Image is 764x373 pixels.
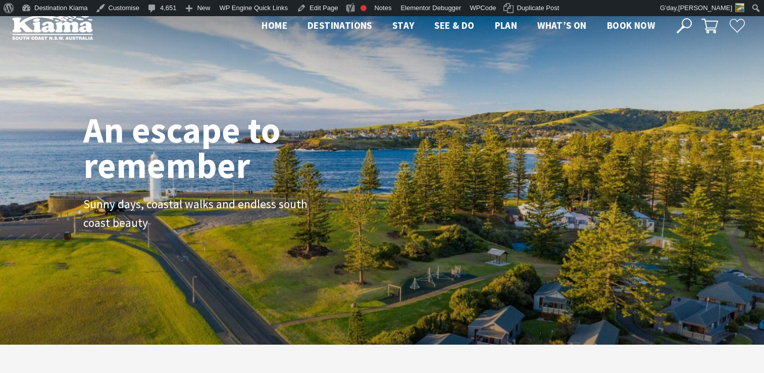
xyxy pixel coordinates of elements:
span: Home [262,19,287,31]
span: Stay [392,19,415,31]
span: Plan [495,19,518,31]
img: Kiama Logo [12,12,93,40]
p: Sunny days, coastal walks and endless south coast beauty [83,195,311,232]
span: See & Do [434,19,474,31]
h1: An escape to remember [83,112,361,183]
span: [PERSON_NAME] [678,4,732,12]
nav: Main Menu [251,18,665,34]
span: Book now [607,19,655,31]
div: Focus keyphrase not set [361,5,367,11]
span: What’s On [537,19,587,31]
span: Destinations [308,19,372,31]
